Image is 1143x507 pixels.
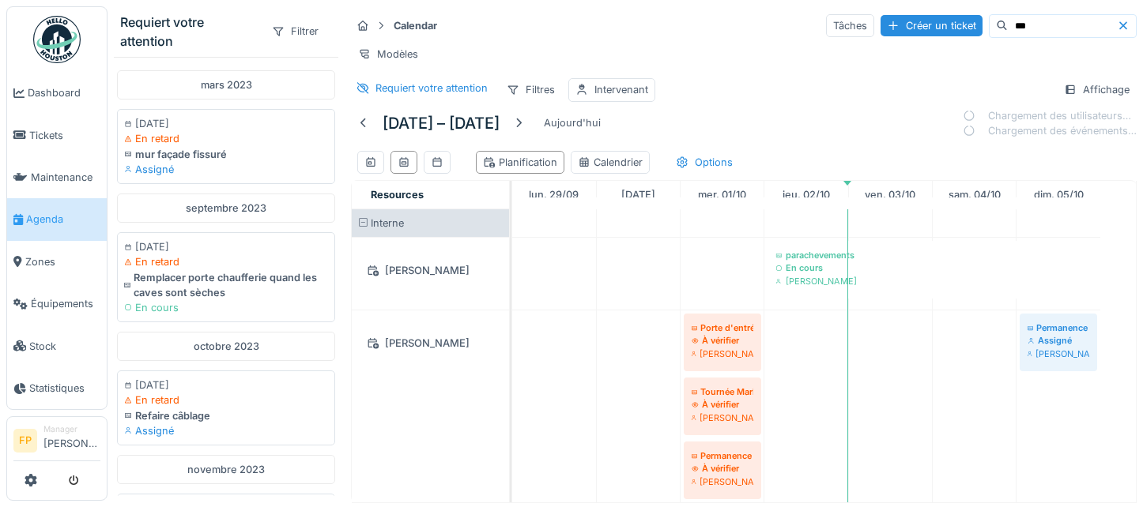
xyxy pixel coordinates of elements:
div: Planification [483,155,557,170]
div: [PERSON_NAME] [775,275,1089,287]
div: En cours [124,300,328,315]
span: Statistiques [29,381,100,396]
a: 3 octobre 2025 [861,184,919,205]
div: [DATE] [124,116,328,131]
div: Tâches [826,14,874,37]
span: Stock [29,339,100,354]
div: septembre 2023 [117,193,335,223]
div: parachevements [775,249,1089,261]
span: Tickets [29,128,100,143]
a: 2 octobre 2025 [779,184,834,205]
li: [PERSON_NAME] [43,423,100,457]
div: Permanence sur site [692,449,753,462]
div: [PERSON_NAME] [692,411,753,424]
div: Intervenant [594,82,648,97]
div: Calendrier [578,155,643,170]
div: mur façade fissuré [124,147,328,162]
div: Permanence sur site [1028,321,1089,334]
span: Interne [371,217,404,229]
a: 29 septembre 2025 [525,184,583,205]
div: [PERSON_NAME] [692,475,753,488]
a: Agenda [7,198,107,240]
img: Badge_color-CXgf-gQk.svg [33,16,81,63]
div: Créer un ticket [881,15,983,36]
a: Zones [7,241,107,283]
a: 30 septembre 2025 [617,184,659,205]
div: Requiert votre attention [120,13,258,51]
a: 1 octobre 2025 [694,184,750,205]
span: Zones [25,254,100,269]
div: [PERSON_NAME] [361,261,500,280]
div: Chargement des utilisateurs… [963,108,1137,123]
div: [PERSON_NAME] [692,347,753,360]
div: Options [669,151,740,174]
a: Stock [7,325,107,366]
div: En cours [775,261,1089,274]
div: Chargement des événements… [963,123,1137,138]
div: À vérifier [692,462,753,475]
div: Modèles [351,43,425,66]
div: Filtres [500,78,562,101]
h5: [DATE] – [DATE] [383,114,500,133]
div: En retard [124,254,328,269]
a: Dashboard [7,72,107,114]
div: [PERSON_NAME] [1028,347,1089,360]
span: Resources [371,189,424,201]
div: [DATE] [124,377,328,392]
div: Porte d'entrée nan sécurisé [692,321,753,334]
a: FP Manager[PERSON_NAME] [13,423,100,461]
div: Assigné [124,162,328,177]
div: [PERSON_NAME] [361,333,500,353]
div: Assigné [1028,334,1089,347]
a: Statistiques [7,367,107,409]
div: En retard [124,131,328,146]
div: Requiert votre attention [375,81,488,96]
div: Remplacer porte chaufferie quand les caves sont sèches [124,270,328,300]
li: FP [13,429,37,453]
span: Dashboard [28,85,100,100]
a: 5 octobre 2025 [1030,184,1088,205]
div: Tournée Marbotin [692,385,753,398]
div: Aujourd'hui [538,112,607,133]
div: En retard [124,392,328,407]
div: Assigné [124,423,328,438]
div: octobre 2023 [117,332,335,361]
a: Maintenance [7,156,107,198]
div: Refaire câblage [124,408,328,423]
span: Maintenance [31,170,100,185]
div: À vérifier [692,398,753,411]
div: Affichage [1057,78,1137,101]
div: Manager [43,423,100,435]
a: 4 octobre 2025 [945,184,1005,205]
div: [DATE] [124,239,328,254]
strong: Calendar [387,18,443,33]
a: Équipements [7,283,107,325]
div: mars 2023 [117,70,335,100]
a: Tickets [7,114,107,156]
div: À vérifier [692,334,753,347]
span: Équipements [31,296,100,311]
div: novembre 2023 [117,455,335,484]
div: Filtrer [265,20,326,43]
span: Agenda [26,212,100,227]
